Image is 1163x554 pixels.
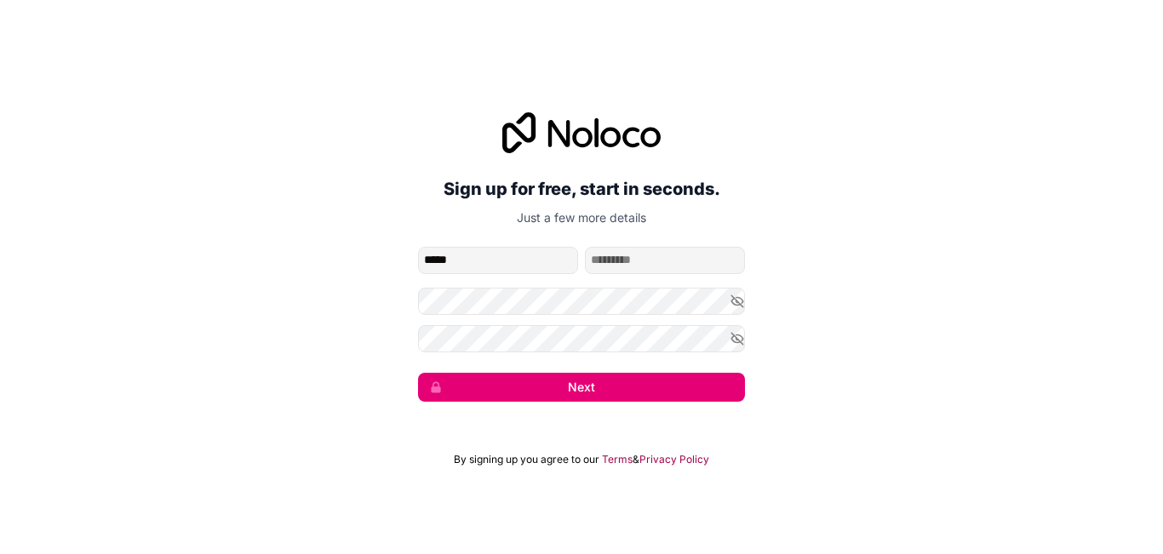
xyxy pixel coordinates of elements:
h2: Sign up for free, start in seconds. [418,174,745,204]
p: Just a few more details [418,209,745,226]
span: By signing up you agree to our [454,453,599,466]
a: Privacy Policy [639,453,709,466]
input: given-name [418,247,578,274]
a: Terms [602,453,633,466]
button: Next [418,373,745,402]
input: Confirm password [418,325,745,352]
input: Password [418,288,745,315]
input: family-name [585,247,745,274]
span: & [633,453,639,466]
